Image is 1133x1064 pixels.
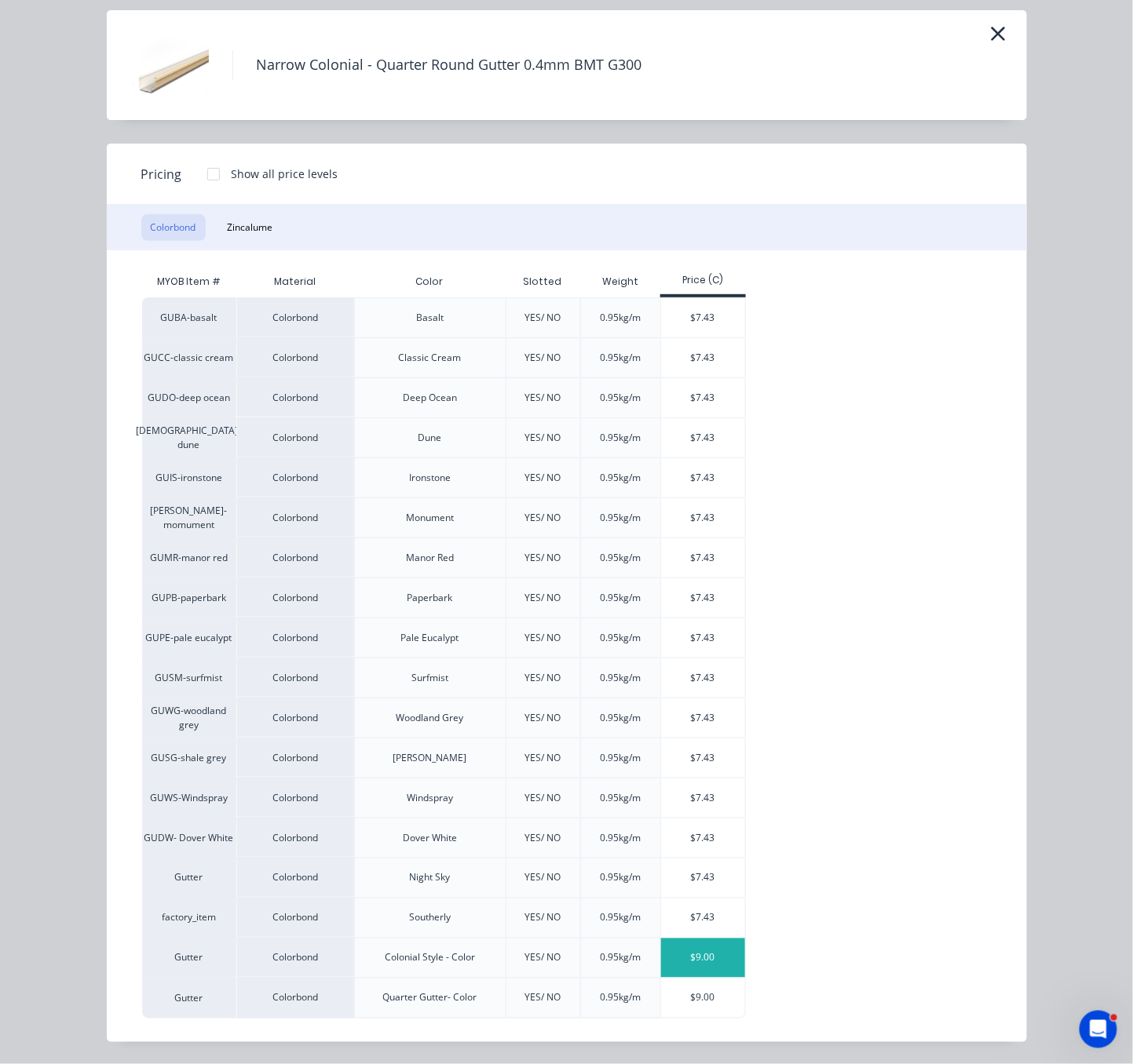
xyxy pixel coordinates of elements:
[511,262,575,301] div: Slotted
[601,911,641,925] div: 0.95kg/m
[397,711,464,725] div: Woodland Grey
[142,778,236,818] div: GUWS-Windspray
[590,262,651,301] div: Weight
[601,871,641,885] div: 0.95kg/m
[601,671,641,685] div: 0.95kg/m
[661,618,745,658] div: $7.43
[418,431,442,445] div: Dune
[130,26,209,104] img: Narrow Colonial - Quarter Round Gutter 0.4mm BMT G300
[525,871,561,885] div: YES/ NO
[404,262,456,301] div: Color
[142,978,236,1018] div: Gutter
[661,738,745,778] div: $7.43
[525,911,561,925] div: YES/ NO
[525,831,561,845] div: YES/ NO
[399,351,462,365] div: Classic Cream
[236,978,354,1018] div: Colorbond
[401,631,459,645] div: Pale Eucalypt
[525,351,561,365] div: YES/ NO
[236,417,354,457] div: Colorbond
[661,538,745,578] div: $7.43
[661,898,745,938] div: $7.43
[525,511,561,525] div: YES/ NO
[142,337,236,377] div: GUCC-classic cream
[661,818,745,858] div: $7.43
[525,711,561,725] div: YES/ NO
[406,551,454,565] div: Manor Red
[525,791,561,805] div: YES/ NO
[236,818,354,858] div: Colorbond
[236,337,354,377] div: Colorbond
[142,297,236,337] div: GUBA-basalt
[383,991,477,1005] div: Quarter Gutter- Color
[661,858,745,898] div: $7.43
[236,377,354,417] div: Colorbond
[525,751,561,765] div: YES/ NO
[525,391,561,405] div: YES/ NO
[403,391,457,405] div: Deep Ocean
[525,671,561,685] div: YES/ NO
[232,50,666,80] h4: Narrow Colonial - Quarter Round Gutter 0.4mm BMT G300
[601,471,641,485] div: 0.95kg/m
[661,498,745,537] div: $7.43
[142,938,236,978] div: Gutter
[142,457,236,497] div: GUIS-ironstone
[661,578,745,618] div: $7.43
[409,471,451,485] div: Ironstone
[601,951,641,965] div: 0.95kg/m
[236,658,354,698] div: Colorbond
[416,311,444,325] div: Basalt
[525,631,561,645] div: YES/ NO
[232,166,338,182] div: Show all price levels
[661,298,745,337] div: $7.43
[601,711,641,725] div: 0.95kg/m
[236,738,354,778] div: Colorbond
[142,618,236,658] div: GUPE-pale eucalypt
[236,898,354,938] div: Colorbond
[236,618,354,658] div: Colorbond
[141,165,182,184] span: Pricing
[408,591,453,605] div: Paperbark
[142,738,236,778] div: GUSG-shale grey
[601,311,641,325] div: 0.95kg/m
[236,457,354,497] div: Colorbond
[661,458,745,497] div: $7.43
[142,658,236,698] div: GUSM-surfmist
[411,671,448,685] div: Surfmist
[661,658,745,698] div: $7.43
[218,214,283,241] button: Zincalume
[410,871,451,885] div: Night Sky
[661,338,745,377] div: $7.43
[236,497,354,537] div: Colorbond
[525,551,561,565] div: YES/ NO
[525,431,561,445] div: YES/ NO
[236,858,354,898] div: Colorbond
[142,266,236,297] div: MYOB Item #
[142,818,236,858] div: GUDW- Dover White
[403,831,457,845] div: Dover White
[660,273,746,287] div: Price (C)
[142,698,236,738] div: GUWG-woodland grey
[601,831,641,845] div: 0.95kg/m
[236,698,354,738] div: Colorbond
[525,951,561,965] div: YES/ NO
[141,214,206,241] button: Colorbond
[236,938,354,978] div: Colorbond
[525,991,561,1005] div: YES/ NO
[236,297,354,337] div: Colorbond
[601,991,641,1005] div: 0.95kg/m
[393,751,467,765] div: [PERSON_NAME]
[601,591,641,605] div: 0.95kg/m
[406,511,454,525] div: Monument
[236,266,354,297] div: Material
[601,391,641,405] div: 0.95kg/m
[236,778,354,818] div: Colorbond
[661,978,745,1018] div: $9.00
[601,751,641,765] div: 0.95kg/m
[407,791,453,805] div: Windspray
[661,778,745,818] div: $7.43
[142,858,236,898] div: Gutter
[601,791,641,805] div: 0.95kg/m
[385,951,475,965] div: Colonial Style - Color
[142,377,236,417] div: GUDO-deep ocean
